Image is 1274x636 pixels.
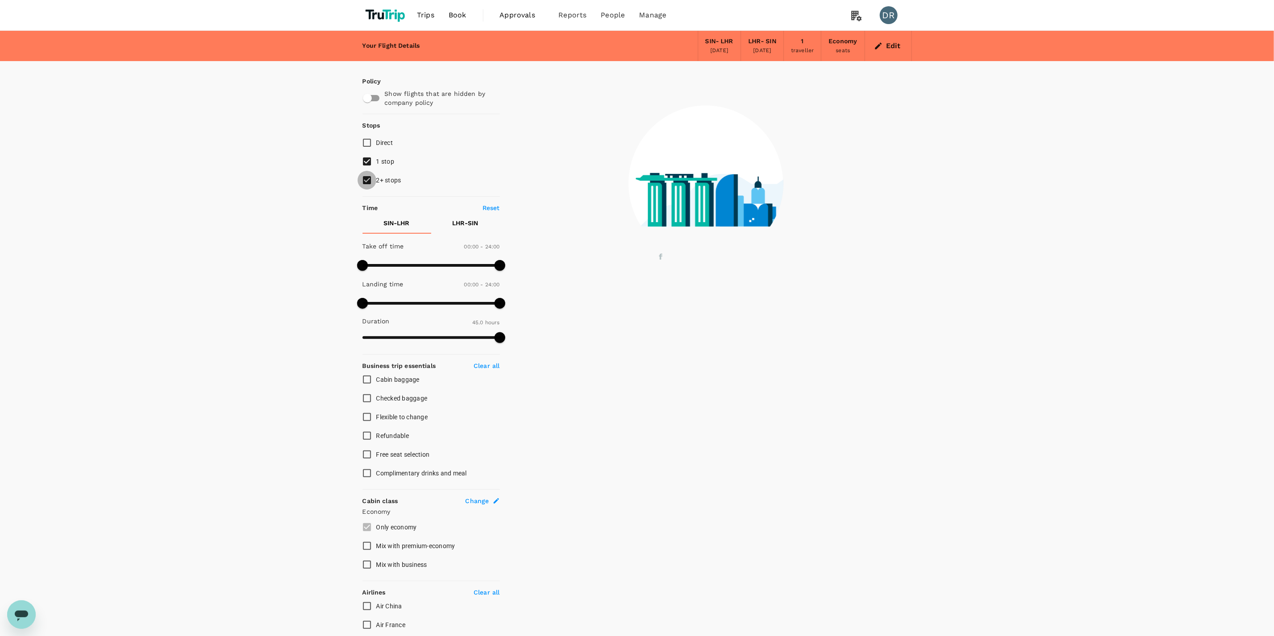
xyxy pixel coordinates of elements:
[472,319,500,326] span: 45.0 hours
[376,451,430,458] span: Free seat selection
[363,77,371,86] p: Policy
[376,542,455,549] span: Mix with premium-economy
[836,46,850,55] div: seats
[559,10,587,21] span: Reports
[376,603,402,610] span: Air China
[829,37,857,46] div: Economy
[363,507,500,516] p: Economy
[748,37,776,46] div: LHR - SIN
[376,376,420,383] span: Cabin baggage
[363,589,386,596] strong: Airlines
[363,122,380,129] strong: Stops
[376,139,393,146] span: Direct
[376,395,428,402] span: Checked baggage
[601,10,625,21] span: People
[363,362,436,369] strong: Business trip essentials
[363,317,390,326] p: Duration
[385,89,494,107] p: Show flights that are hidden by company policy
[464,244,500,250] span: 00:00 - 24:00
[705,37,734,46] div: SIN - LHR
[754,46,771,55] div: [DATE]
[363,497,398,504] strong: Cabin class
[466,496,489,505] span: Change
[449,10,466,21] span: Book
[363,5,410,25] img: TruTrip logo
[474,588,499,597] p: Clear all
[659,254,736,262] g: finding your flights
[363,242,404,251] p: Take off time
[710,46,728,55] div: [DATE]
[417,10,434,21] span: Trips
[363,203,378,212] p: Time
[791,46,814,55] div: traveller
[376,524,417,531] span: Only economy
[363,41,420,51] div: Your Flight Details
[801,37,804,46] div: 1
[474,361,499,370] p: Clear all
[363,280,404,289] p: Landing time
[639,10,666,21] span: Manage
[376,177,401,184] span: 2+ stops
[376,432,409,439] span: Refundable
[880,6,898,24] div: DR
[384,219,410,227] p: SIN - LHR
[376,158,395,165] span: 1 stop
[7,600,36,629] iframe: Button to launch messaging window
[376,621,406,628] span: Air France
[376,470,467,477] span: Complimentary drinks and meal
[482,203,500,212] p: Reset
[453,219,478,227] p: LHR - SIN
[500,10,544,21] span: Approvals
[464,281,500,288] span: 00:00 - 24:00
[376,561,427,568] span: Mix with business
[376,413,428,421] span: Flexible to change
[872,39,904,53] button: Edit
